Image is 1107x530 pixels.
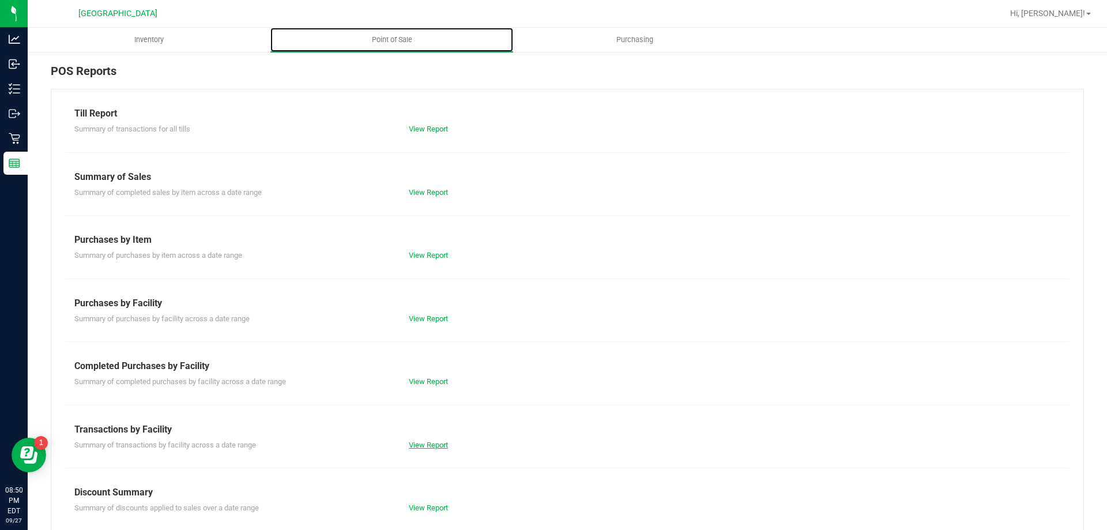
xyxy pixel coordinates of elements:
a: View Report [409,188,448,197]
a: View Report [409,377,448,386]
a: View Report [409,503,448,512]
a: View Report [409,314,448,323]
span: Hi, [PERSON_NAME]! [1010,9,1085,18]
p: 08:50 PM EDT [5,485,22,516]
span: Summary of completed sales by item across a date range [74,188,262,197]
a: Point of Sale [270,28,513,52]
a: View Report [409,441,448,449]
inline-svg: Inbound [9,58,20,70]
a: Inventory [28,28,270,52]
span: Inventory [119,35,179,45]
iframe: Resource center [12,438,46,472]
div: Completed Purchases by Facility [74,359,1060,373]
span: Summary of completed purchases by facility across a date range [74,377,286,386]
div: Transactions by Facility [74,423,1060,437]
p: 09/27 [5,516,22,525]
span: Summary of purchases by item across a date range [74,251,242,260]
inline-svg: Inventory [9,83,20,95]
inline-svg: Retail [9,133,20,144]
span: Summary of discounts applied to sales over a date range [74,503,259,512]
inline-svg: Outbound [9,108,20,119]
a: View Report [409,125,448,133]
div: Discount Summary [74,486,1060,499]
div: POS Reports [51,62,1084,89]
a: Purchasing [513,28,756,52]
span: Summary of transactions for all tills [74,125,190,133]
inline-svg: Reports [9,157,20,169]
div: Till Report [74,107,1060,121]
div: Purchases by Facility [74,296,1060,310]
span: Point of Sale [356,35,428,45]
a: View Report [409,251,448,260]
iframe: Resource center unread badge [34,436,48,450]
span: Summary of transactions by facility across a date range [74,441,256,449]
inline-svg: Analytics [9,33,20,45]
div: Purchases by Item [74,233,1060,247]
span: Summary of purchases by facility across a date range [74,314,250,323]
span: Purchasing [601,35,669,45]
div: Summary of Sales [74,170,1060,184]
span: [GEOGRAPHIC_DATA] [78,9,157,18]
